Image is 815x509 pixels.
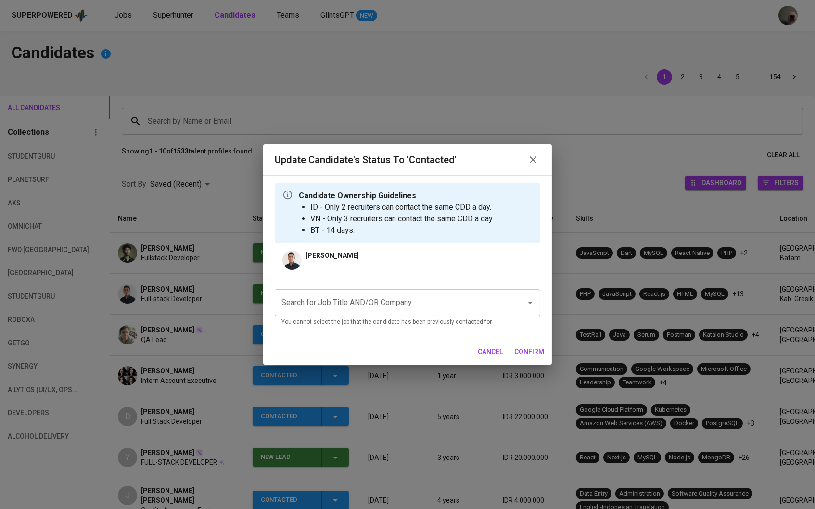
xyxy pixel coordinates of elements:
li: VN - Only 3 recruiters can contact the same CDD a day. [310,213,494,225]
li: BT - 14 days. [310,225,494,236]
span: confirm [514,346,544,358]
p: You cannot select the job that the candidate has been previously contacted for. [281,318,534,327]
li: ID - Only 2 recruiters can contact the same CDD a day. [310,202,494,213]
span: cancel [478,346,503,358]
p: Candidate Ownership Guidelines [299,190,494,202]
p: [PERSON_NAME] [306,251,359,260]
h6: Update Candidate's Status to 'Contacted' [275,152,457,167]
button: Open [523,296,537,309]
img: afed61a372308ab3a68b80701e304f10.jpg [282,251,302,270]
button: confirm [510,343,548,361]
button: cancel [474,343,507,361]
